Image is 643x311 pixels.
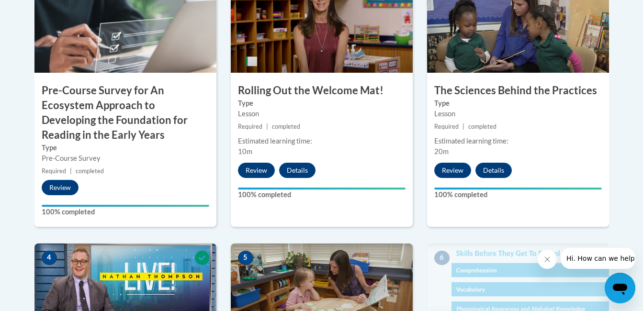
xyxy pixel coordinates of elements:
[605,273,635,303] iframe: Button to launch messaging window
[434,136,602,146] div: Estimated learning time:
[238,136,406,146] div: Estimated learning time:
[70,167,72,175] span: |
[42,167,66,175] span: Required
[42,205,209,207] div: Your progress
[475,163,512,178] button: Details
[238,123,262,130] span: Required
[434,147,449,155] span: 20m
[238,188,406,189] div: Your progress
[42,180,79,195] button: Review
[434,123,459,130] span: Required
[76,167,104,175] span: completed
[238,98,406,109] label: Type
[6,7,78,14] span: Hi. How can we help?
[266,123,268,130] span: |
[238,251,253,265] span: 5
[238,147,252,155] span: 10m
[434,98,602,109] label: Type
[34,83,216,142] h3: Pre-Course Survey for An Ecosystem Approach to Developing the Foundation for Reading in the Early...
[42,251,57,265] span: 4
[279,163,316,178] button: Details
[434,251,450,265] span: 6
[561,248,635,269] iframe: Message from company
[272,123,300,130] span: completed
[231,83,413,98] h3: Rolling Out the Welcome Mat!
[42,143,209,153] label: Type
[427,83,609,98] h3: The Sciences Behind the Practices
[42,153,209,164] div: Pre-Course Survey
[434,188,602,189] div: Your progress
[238,189,406,200] label: 100% completed
[238,163,275,178] button: Review
[538,250,557,269] iframe: Close message
[238,109,406,119] div: Lesson
[434,163,471,178] button: Review
[463,123,464,130] span: |
[42,207,209,217] label: 100% completed
[434,189,602,200] label: 100% completed
[468,123,496,130] span: completed
[434,109,602,119] div: Lesson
